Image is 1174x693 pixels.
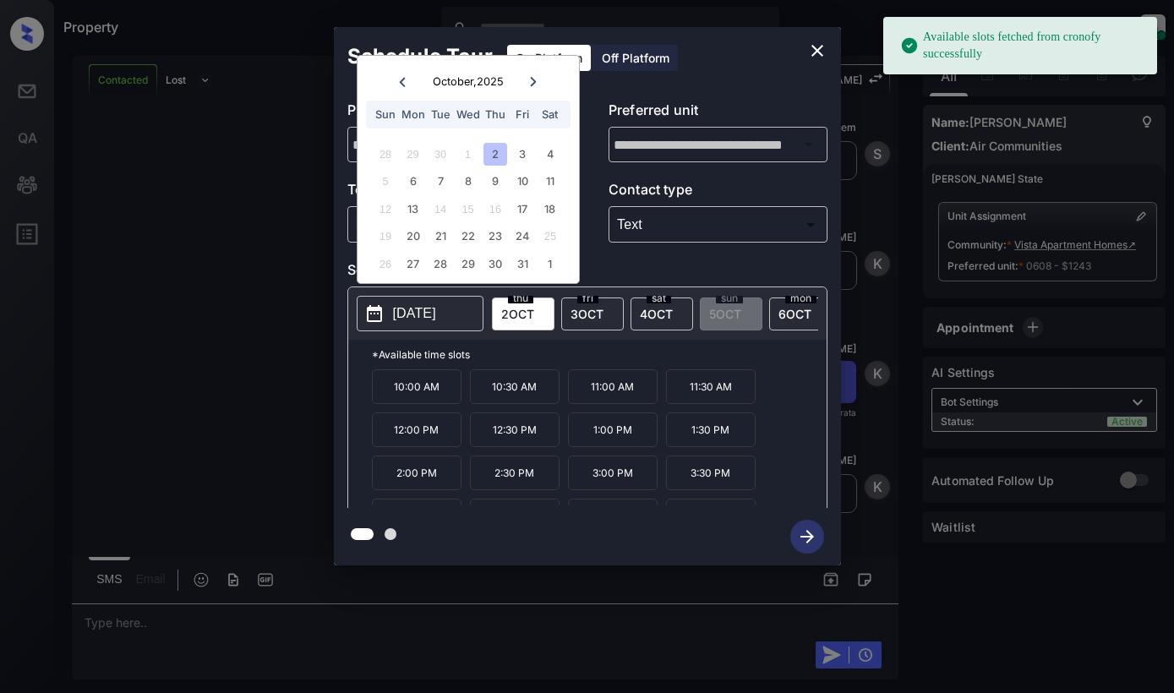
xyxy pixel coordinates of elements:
button: [DATE] [357,296,483,331]
div: Choose Tuesday, October 7th, 2025 [429,170,451,193]
div: Choose Saturday, October 11th, 2025 [538,170,561,193]
div: Sat [538,103,561,126]
p: 2:00 PM [372,456,461,490]
div: Choose Thursday, October 30th, 2025 [483,253,506,276]
p: 12:00 PM [372,412,461,447]
div: Available slots fetched from cronofy successfully [900,22,1144,69]
div: Not available Tuesday, October 14th, 2025 [429,198,451,221]
div: Choose Thursday, October 9th, 2025 [483,170,506,193]
p: 4:00 PM [372,499,461,533]
p: 2:30 PM [470,456,560,490]
div: date-select [769,297,832,330]
p: [DATE] [393,303,436,324]
div: Not available Monday, September 29th, 2025 [401,143,424,166]
div: Choose Friday, October 17th, 2025 [511,198,534,221]
button: btn-next [780,515,834,559]
p: 5:30 PM [666,499,756,533]
p: Preferred community [347,100,566,127]
div: Off Platform [593,45,678,71]
p: 10:30 AM [470,369,560,404]
div: Choose Friday, October 3rd, 2025 [511,143,534,166]
h2: Schedule Tour [334,27,506,86]
span: fri [577,293,598,303]
div: month 2025-10 [363,140,573,277]
div: Not available Thursday, October 16th, 2025 [483,198,506,221]
div: In Person [352,210,562,238]
div: Tue [429,103,451,126]
span: 6 OCT [778,307,811,321]
div: Not available Saturday, October 25th, 2025 [538,225,561,248]
div: Not available Wednesday, October 15th, 2025 [456,198,479,221]
div: Choose Saturday, October 4th, 2025 [538,143,561,166]
div: On Platform [507,45,591,71]
div: Choose Friday, October 31st, 2025 [511,253,534,276]
div: Choose Friday, October 10th, 2025 [511,170,534,193]
div: Choose Monday, October 13th, 2025 [401,198,424,221]
div: Fri [511,103,534,126]
span: 4 OCT [640,307,673,321]
div: date-select [561,297,624,330]
div: Choose Wednesday, October 29th, 2025 [456,253,479,276]
div: Not available Sunday, October 19th, 2025 [374,225,397,248]
div: Not available Sunday, October 5th, 2025 [374,170,397,193]
div: Choose Wednesday, October 8th, 2025 [456,170,479,193]
p: 12:30 PM [470,412,560,447]
button: close [800,34,834,68]
div: Not available Sunday, October 12th, 2025 [374,198,397,221]
p: 1:30 PM [666,412,756,447]
div: date-select [492,297,554,330]
p: 10:00 AM [372,369,461,404]
div: Choose Monday, October 27th, 2025 [401,253,424,276]
p: 11:00 AM [568,369,658,404]
div: Mon [401,103,424,126]
div: Not available Sunday, September 28th, 2025 [374,143,397,166]
p: 11:30 AM [666,369,756,404]
div: Not available Tuesday, September 30th, 2025 [429,143,451,166]
div: Not available Sunday, October 26th, 2025 [374,253,397,276]
div: Choose Saturday, November 1st, 2025 [538,253,561,276]
div: Not available Wednesday, October 1st, 2025 [456,143,479,166]
div: Wed [456,103,479,126]
div: Choose Saturday, October 18th, 2025 [538,198,561,221]
div: Choose Thursday, October 23rd, 2025 [483,225,506,248]
p: 3:30 PM [666,456,756,490]
span: mon [785,293,816,303]
p: Tour type [347,179,566,206]
div: date-select [631,297,693,330]
div: October , 2025 [433,75,504,88]
p: Preferred unit [609,100,827,127]
div: Choose Thursday, October 2nd, 2025 [483,143,506,166]
p: 1:00 PM [568,412,658,447]
p: Contact type [609,179,827,206]
p: 5:00 PM [568,499,658,533]
div: Choose Monday, October 6th, 2025 [401,170,424,193]
span: 3 OCT [571,307,603,321]
div: Text [613,210,823,238]
p: 3:00 PM [568,456,658,490]
div: Choose Monday, October 20th, 2025 [401,225,424,248]
div: Choose Tuesday, October 28th, 2025 [429,253,451,276]
p: Select slot [347,259,827,286]
p: *Available time slots [372,340,827,369]
div: Sun [374,103,397,126]
div: Thu [483,103,506,126]
div: Choose Friday, October 24th, 2025 [511,225,534,248]
span: sat [647,293,671,303]
p: 4:30 PM [470,499,560,533]
span: thu [508,293,533,303]
div: Choose Tuesday, October 21st, 2025 [429,225,451,248]
span: 2 OCT [501,307,534,321]
div: Choose Wednesday, October 22nd, 2025 [456,225,479,248]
